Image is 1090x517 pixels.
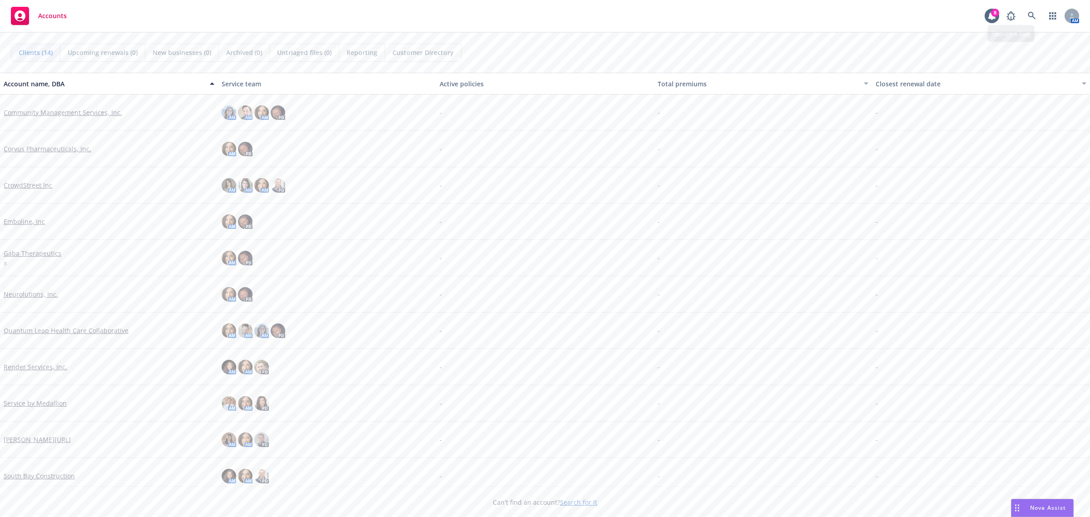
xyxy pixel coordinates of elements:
[1030,504,1066,512] span: Nova Assist
[440,326,442,335] span: -
[254,178,269,193] img: photo
[440,289,442,299] span: -
[38,12,67,20] span: Accounts
[254,323,269,338] img: photo
[876,471,878,481] span: -
[440,362,442,372] span: -
[222,432,236,447] img: photo
[222,360,236,374] img: photo
[876,435,878,444] span: -
[876,108,878,117] span: -
[222,178,236,193] img: photo
[238,214,253,229] img: photo
[440,398,442,408] span: -
[876,289,878,299] span: -
[4,471,75,481] a: South Bay Construction
[238,251,253,265] img: photo
[440,180,442,190] span: -
[440,471,442,481] span: -
[872,73,1090,94] button: Closest renewal date
[68,48,138,57] span: Upcoming renewals (0)
[4,249,61,258] a: Gaba Therapeutics
[658,289,660,299] span: -
[222,214,236,229] img: photo
[440,144,442,154] span: -
[222,287,236,302] img: photo
[254,469,269,483] img: photo
[876,398,878,408] span: -
[4,258,7,268] span: x
[876,180,878,190] span: -
[277,48,332,57] span: Untriaged files (0)
[876,362,878,372] span: -
[4,217,45,226] a: Emboline, Inc
[658,108,660,117] span: -
[238,396,253,411] img: photo
[658,398,660,408] span: -
[658,253,660,263] span: -
[4,362,67,372] a: Render Services, Inc.
[222,79,432,89] div: Service team
[218,73,436,94] button: Service team
[238,323,253,338] img: photo
[493,497,597,507] span: Can't find an account?
[238,432,253,447] img: photo
[238,469,253,483] img: photo
[238,105,253,120] img: photo
[347,48,377,57] span: Reporting
[991,9,999,17] div: 8
[440,108,442,117] span: -
[1002,7,1020,25] a: Report a Bug
[271,105,285,120] img: photo
[1023,7,1041,25] a: Search
[222,105,236,120] img: photo
[658,471,660,481] span: -
[1011,499,1023,517] div: Drag to move
[658,180,660,190] span: -
[4,435,71,444] a: [PERSON_NAME][URL]
[238,142,253,156] img: photo
[654,73,872,94] button: Total premiums
[254,432,269,447] img: photo
[4,108,122,117] a: Community Management Services, Inc.
[658,326,660,335] span: -
[876,144,878,154] span: -
[876,79,1076,89] div: Closest renewal date
[440,79,650,89] div: Active policies
[271,323,285,338] img: photo
[153,48,211,57] span: New businesses (0)
[658,217,660,226] span: -
[658,362,660,372] span: -
[254,360,269,374] img: photo
[876,217,878,226] span: -
[4,326,129,335] a: Quantum Leap Health Care Collaborative
[238,360,253,374] img: photo
[222,323,236,338] img: photo
[254,396,269,411] img: photo
[271,178,285,193] img: photo
[440,435,442,444] span: -
[238,178,253,193] img: photo
[560,498,597,507] a: Search for it
[226,48,262,57] span: Archived (0)
[658,79,858,89] div: Total premiums
[1011,499,1074,517] button: Nova Assist
[658,144,660,154] span: -
[1044,7,1062,25] a: Switch app
[222,469,236,483] img: photo
[4,144,91,154] a: Corvus Pharmaceuticals, Inc.
[222,251,236,265] img: photo
[392,48,454,57] span: Customer Directory
[238,287,253,302] img: photo
[222,142,236,156] img: photo
[440,253,442,263] span: -
[440,217,442,226] span: -
[876,326,878,335] span: -
[4,289,58,299] a: Neurolutions, Inc.
[4,398,67,408] a: Service by Medallion
[876,253,878,263] span: -
[4,180,52,190] a: CrowdStreet Inc
[658,435,660,444] span: -
[222,396,236,411] img: photo
[254,105,269,120] img: photo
